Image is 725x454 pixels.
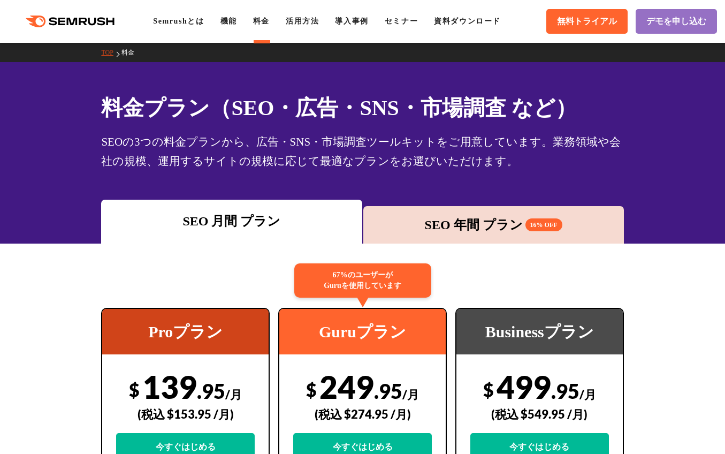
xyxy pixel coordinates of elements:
span: /月 [402,387,419,402]
div: (税込 $549.95 /月) [470,395,609,433]
span: .95 [374,379,402,403]
h1: 料金プラン（SEO・広告・SNS・市場調査 など） [101,92,623,124]
span: /月 [225,387,242,402]
div: (税込 $274.95 /月) [293,395,432,433]
div: Proプラン [102,309,269,354]
span: /月 [579,387,596,402]
span: .95 [197,379,225,403]
a: 料金 [121,49,142,56]
span: .95 [551,379,579,403]
a: TOP [101,49,121,56]
a: Semrushとは [153,17,204,25]
div: 67%のユーザーが Guruを使用しています [294,263,431,298]
div: SEOの3つの料金プランから、広告・SNS・市場調査ツールキットをご用意しています。業務領域や会社の規模、運用するサイトの規模に応じて最適なプランをお選びいただけます。 [101,132,623,171]
a: 資料ダウンロード [434,17,501,25]
span: $ [306,379,317,400]
div: (税込 $153.95 /月) [116,395,255,433]
a: 導入事例 [335,17,368,25]
a: 活用方法 [286,17,319,25]
div: SEO 年間 プラン [369,215,619,234]
span: $ [483,379,494,400]
a: 無料トライアル [546,9,628,34]
a: デモを申し込む [636,9,717,34]
a: セミナー [385,17,418,25]
div: Guruプラン [279,309,446,354]
div: Businessプラン [456,309,623,354]
span: $ [129,379,140,400]
div: SEO 月間 プラン [106,211,356,231]
span: デモを申し込む [646,16,706,27]
span: 16% OFF [525,218,562,231]
a: 料金 [253,17,270,25]
span: 無料トライアル [557,16,617,27]
a: 機能 [220,17,237,25]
